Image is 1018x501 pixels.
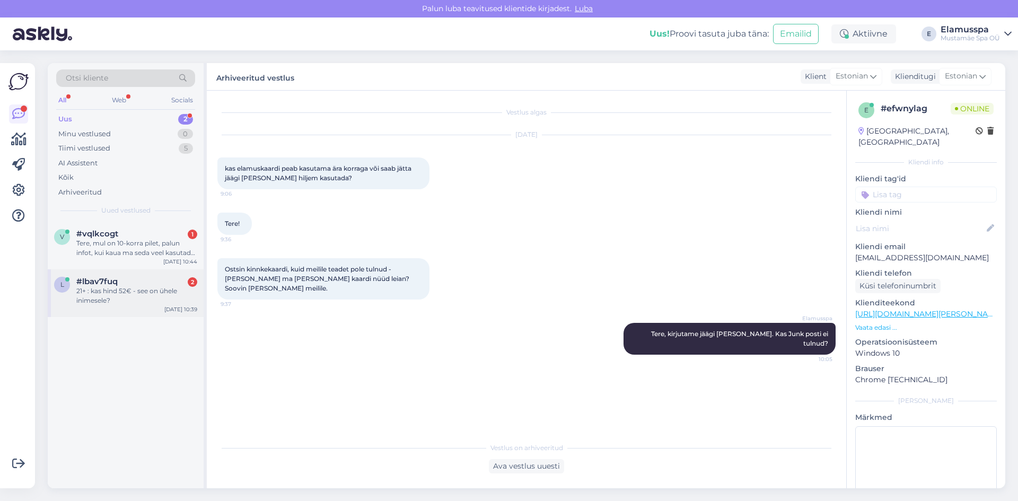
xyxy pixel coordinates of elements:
div: Minu vestlused [58,129,111,139]
div: Socials [169,93,195,107]
span: Ostsin kinnkekaardi, kuid meilile teadet pole tulnud - [PERSON_NAME] ma [PERSON_NAME] kaardi nüüd... [225,265,411,292]
div: All [56,93,68,107]
span: Elamusspa [793,314,832,322]
span: Vestlus on arhiveeritud [490,443,563,453]
div: Web [110,93,128,107]
div: 0 [178,129,193,139]
div: Mustamäe Spa OÜ [941,34,1000,42]
div: [DATE] [217,130,836,139]
span: l [60,280,64,288]
div: E [922,27,936,41]
span: Tere! [225,219,240,227]
input: Lisa tag [855,187,997,203]
div: Küsi telefoninumbrit [855,279,941,293]
p: Klienditeekond [855,297,997,309]
a: ElamusspaMustamäe Spa OÜ [941,25,1012,42]
a: [URL][DOMAIN_NAME][PERSON_NAME] [855,309,1002,319]
div: Klient [801,71,827,82]
span: #lbav7fuq [76,277,118,286]
div: Ava vestlus uuesti [489,459,564,473]
p: Kliendi nimi [855,207,997,218]
div: 1 [188,230,197,239]
div: Kõik [58,172,74,183]
div: [GEOGRAPHIC_DATA], [GEOGRAPHIC_DATA] [858,126,976,148]
div: 5 [179,143,193,154]
span: Luba [572,4,596,13]
div: Vestlus algas [217,108,836,117]
div: [DATE] 10:44 [163,258,197,266]
div: Klienditugi [891,71,936,82]
span: Estonian [945,71,977,82]
span: 9:06 [221,190,260,198]
p: Kliendi telefon [855,268,997,279]
span: Online [951,103,994,115]
p: Vaata edasi ... [855,323,997,332]
span: Uued vestlused [101,206,151,215]
div: AI Assistent [58,158,98,169]
p: Kliendi tag'id [855,173,997,184]
p: Chrome [TECHNICAL_ID] [855,374,997,385]
span: v [60,233,64,241]
p: [EMAIL_ADDRESS][DOMAIN_NAME] [855,252,997,263]
span: e [864,106,868,114]
label: Arhiveeritud vestlus [216,69,294,84]
div: Elamusspa [941,25,1000,34]
span: Estonian [836,71,868,82]
p: Kliendi email [855,241,997,252]
div: Kliendi info [855,157,997,167]
div: Tere, mul on 10-korra pilet, palun infot, kui kaua ma seda veel kasutada saan. Minu ik 46312302225 [76,239,197,258]
p: Brauser [855,363,997,374]
span: 10:05 [793,355,832,363]
span: 9:36 [221,235,260,243]
div: 21+ : kas hind 52€ - see on ühele inimesele? [76,286,197,305]
span: 9:37 [221,300,260,308]
div: 2 [188,277,197,287]
p: Windows 10 [855,348,997,359]
div: Proovi tasuta juba täna: [650,28,769,40]
span: Otsi kliente [66,73,108,84]
div: # efwnylag [881,102,951,115]
b: Uus! [650,29,670,39]
span: kas elamuskaardi peab kasutama ära korraga või saab jätta jäägi [PERSON_NAME] hiljem kasutada? [225,164,413,182]
div: 2 [178,114,193,125]
button: Emailid [773,24,819,44]
p: Märkmed [855,412,997,423]
span: #vqlkcogt [76,229,118,239]
div: Uus [58,114,72,125]
img: Askly Logo [8,72,29,92]
div: [PERSON_NAME] [855,396,997,406]
span: Tere, kirjutame jäägi [PERSON_NAME]. Kas Junk posti ei tulnud? [651,330,830,347]
div: [DATE] 10:39 [164,305,197,313]
div: Aktiivne [831,24,896,43]
div: Arhiveeritud [58,187,102,198]
input: Lisa nimi [856,223,985,234]
div: Tiimi vestlused [58,143,110,154]
p: Operatsioonisüsteem [855,337,997,348]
